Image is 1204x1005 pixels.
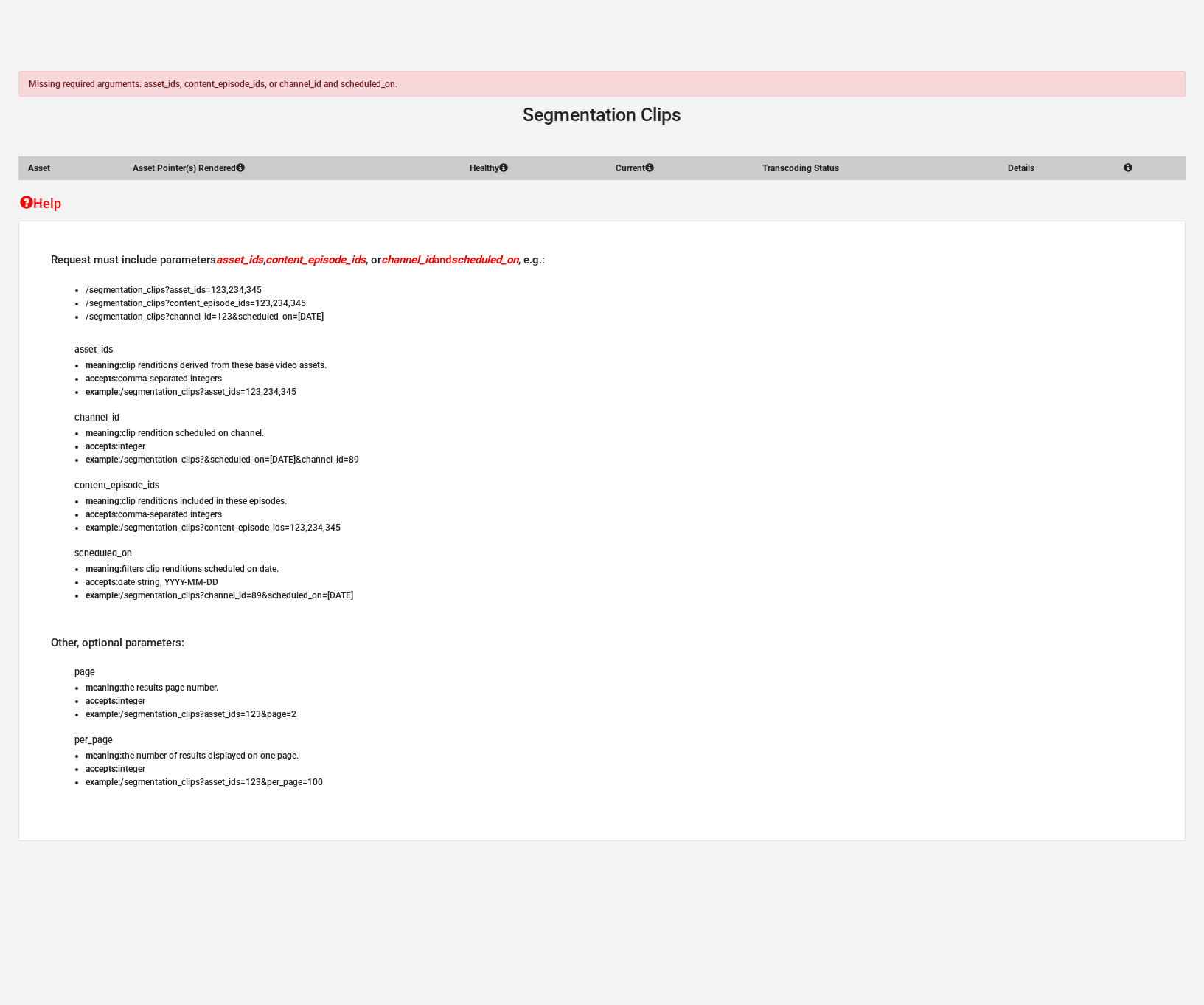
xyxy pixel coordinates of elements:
li: /segmentation_clips?content_episode_ids=123,234,345 [86,297,1154,310]
p: Help [20,193,1186,213]
strong: accepts: [86,509,118,519]
strong: meaning: [86,428,122,438]
h5: channel_id [74,412,1154,423]
li: comma-separated integers [86,508,1154,521]
h4: Request must include parameters , , or , e.g.: [51,253,1154,266]
li: /segmentation_clips?content_episode_ids=123,234,345 [86,521,1154,534]
div: Missing required arguments: asset_ids, content_episode_ids, or channel_id and scheduled_on. [18,71,1186,97]
strong: meaning: [86,683,122,693]
strong: example: [86,455,120,465]
th: Current [607,157,754,180]
span: scheduled_on [451,253,518,266]
li: /segmentation_clips?asset_ids=123&page=2 [86,708,1154,721]
strong: meaning: [86,750,122,761]
strong: meaning: [86,360,122,370]
h5: content_episode_ids [74,480,1154,491]
span: channel_id [381,253,434,266]
li: /segmentation_clips?channel_id=123&scheduled_on=[DATE] [86,310,1154,323]
strong: example: [86,522,120,533]
strong: accepts: [86,441,118,452]
li: the results page number. [86,681,1154,694]
th: Details [999,157,1115,180]
li: /segmentation_clips?asset_ids=123,234,345 [86,283,1154,297]
li: integer [86,440,1154,453]
span: asset_ids [216,253,263,266]
li: integer [86,694,1154,708]
th: Asset [19,157,124,180]
li: /segmentation_clips?&scheduled_on=[DATE]&channel_id=89 [86,453,1154,466]
th: Asset Pointer(s) Rendered [123,157,460,180]
strong: accepts: [86,577,118,587]
strong: accepts: [86,696,118,706]
span: and [381,253,518,266]
strong: accepts: [86,764,118,774]
li: date string, YYYY-MM-DD [86,576,1154,589]
strong: meaning: [86,496,122,506]
li: integer [86,762,1154,776]
li: the number of results displayed on one page. [86,749,1154,762]
h5: per_page [74,734,1154,745]
li: /segmentation_clips?asset_ids=123,234,345 [86,385,1154,398]
strong: example: [86,590,120,601]
h5: asset_ids [74,344,1154,355]
li: clip rendition scheduled on channel. [86,426,1154,440]
span: content_episode_ids [265,253,366,266]
th: Healthy [460,157,607,180]
h5: scheduled_on [74,548,1154,559]
li: clip renditions included in these episodes. [86,494,1154,508]
li: comma-separated integers [86,372,1154,385]
th: Transcoding Status [754,157,999,180]
strong: meaning: [86,564,122,574]
strong: example: [86,709,120,719]
li: filters clip renditions scheduled on date. [86,562,1154,576]
strong: example: [86,387,120,397]
h1: Segmentation Clips [18,104,1186,126]
h4: Other, optional parameters: [51,636,1154,649]
strong: accepts: [86,373,118,384]
li: clip renditions derived from these base video assets. [86,359,1154,372]
li: /segmentation_clips?asset_ids=123&per_page=100 [86,776,1154,789]
li: /segmentation_clips?channel_id=89&scheduled_on=[DATE] [86,589,1154,602]
strong: example: [86,777,120,787]
h5: page [74,666,1154,677]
